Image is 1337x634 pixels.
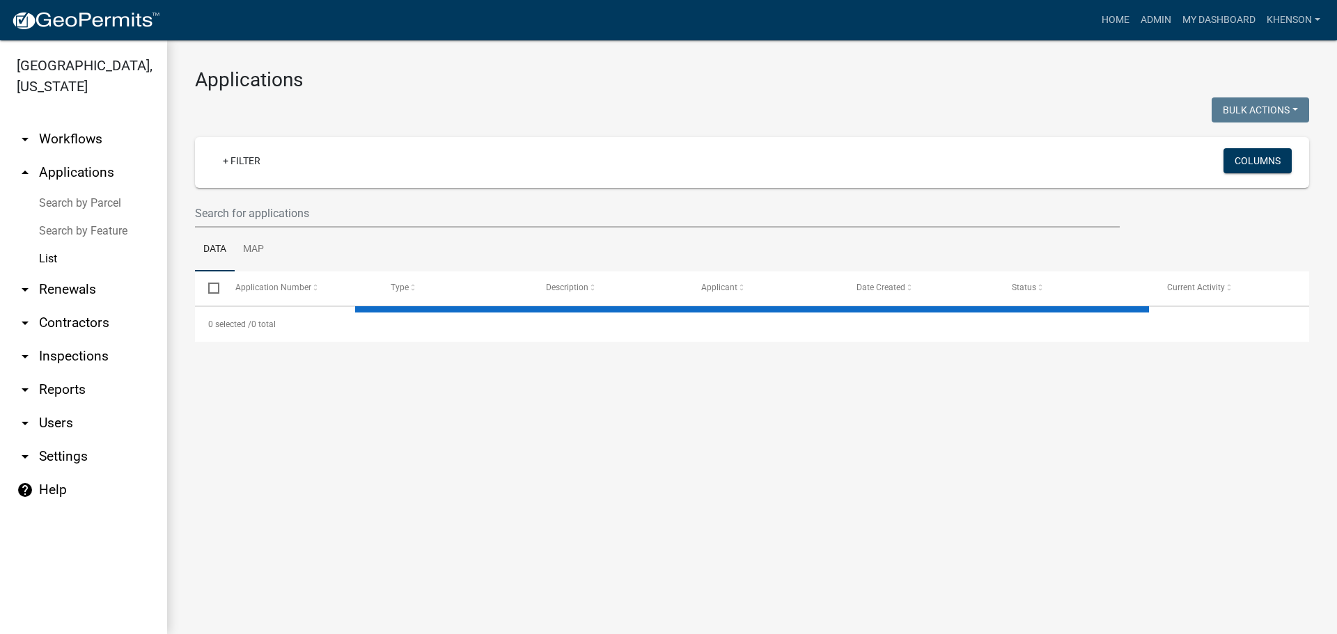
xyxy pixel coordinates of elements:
span: Status [1012,283,1036,292]
span: Current Activity [1167,283,1225,292]
button: Columns [1223,148,1292,173]
i: arrow_drop_down [17,415,33,431]
span: Date Created [857,283,905,292]
a: Admin [1135,7,1177,33]
a: Home [1096,7,1135,33]
i: arrow_drop_down [17,281,33,298]
a: My Dashboard [1177,7,1261,33]
i: arrow_drop_down [17,448,33,465]
datatable-header-cell: Applicant [688,271,843,305]
span: Application Number [235,283,311,292]
span: Type [391,283,409,292]
input: Search for applications [195,199,1120,228]
button: Bulk Actions [1212,97,1309,122]
a: khenson [1261,7,1326,33]
a: Data [195,228,235,272]
h3: Applications [195,68,1309,92]
i: arrow_drop_up [17,164,33,181]
datatable-header-cell: Date Created [843,271,999,305]
datatable-header-cell: Select [195,271,221,305]
div: 0 total [195,307,1309,342]
datatable-header-cell: Status [999,271,1154,305]
datatable-header-cell: Description [533,271,688,305]
i: arrow_drop_down [17,348,33,365]
datatable-header-cell: Application Number [221,271,377,305]
span: Applicant [701,283,737,292]
i: arrow_drop_down [17,381,33,398]
i: arrow_drop_down [17,315,33,331]
datatable-header-cell: Type [377,271,532,305]
i: help [17,482,33,498]
datatable-header-cell: Current Activity [1154,271,1309,305]
span: 0 selected / [208,319,251,329]
i: arrow_drop_down [17,131,33,148]
a: Map [235,228,272,272]
a: + Filter [212,148,272,173]
span: Description [546,283,588,292]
